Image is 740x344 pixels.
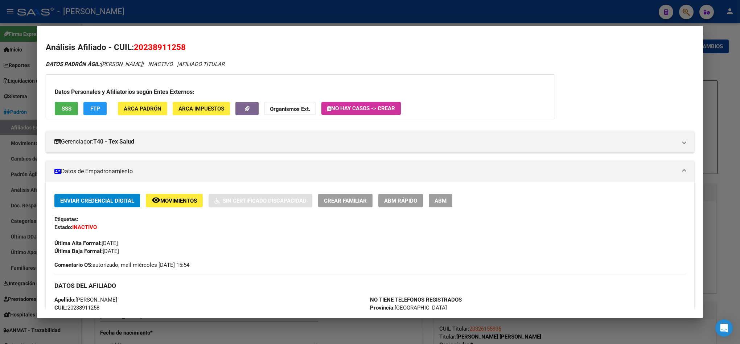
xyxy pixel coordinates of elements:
[46,41,694,54] h2: Análisis Afiliado - CUIL:
[83,102,107,115] button: FTP
[93,137,134,146] strong: T40 - Tex Salud
[54,194,140,207] button: Enviar Credencial Digital
[54,137,677,146] mat-panel-title: Gerenciador:
[46,131,694,153] mat-expansion-panel-header: Gerenciador:T40 - Tex Salud
[54,240,118,246] span: [DATE]
[54,262,92,268] strong: Comentario OS:
[327,105,395,112] span: No hay casos -> Crear
[46,61,100,67] strong: DATOS PADRÓN ÁGIL:
[54,304,99,311] span: 20238911258
[209,194,312,207] button: Sin Certificado Discapacidad
[378,194,423,207] button: ABM Rápido
[46,161,694,182] mat-expansion-panel-header: Datos de Empadronamiento
[715,319,733,337] div: Open Intercom Messenger
[429,194,452,207] button: ABM
[264,102,316,115] button: Organismos Ext.
[178,105,224,112] span: ARCA Impuestos
[173,102,230,115] button: ARCA Impuestos
[46,61,142,67] span: [PERSON_NAME]
[72,224,97,231] strong: INACTIVO
[124,105,161,112] span: ARCA Padrón
[54,297,75,303] strong: Apellido:
[54,224,72,231] strong: Estado:
[55,102,78,115] button: SSS
[60,198,134,204] span: Enviar Credencial Digital
[370,297,462,303] strong: NO TIENE TELEFONOS REGISTRADOS
[54,248,103,254] strong: Última Baja Formal:
[54,304,67,311] strong: CUIL:
[270,106,310,112] strong: Organismos Ext.
[90,105,100,112] span: FTP
[223,198,307,204] span: Sin Certificado Discapacidad
[435,198,447,204] span: ABM
[146,194,203,207] button: Movimientos
[160,198,197,204] span: Movimientos
[55,88,546,96] h3: Datos Personales y Afiliatorios según Entes Externos:
[324,198,367,204] span: Crear Familiar
[46,61,225,67] i: | INACTIVO |
[54,248,119,254] span: [DATE]
[152,196,160,204] mat-icon: remove_red_eye
[54,297,117,303] span: [PERSON_NAME]
[54,282,686,290] h3: DATOS DEL AFILIADO
[318,194,373,207] button: Crear Familiar
[118,102,167,115] button: ARCA Padrón
[62,105,71,112] span: SSS
[321,102,401,115] button: No hay casos -> Crear
[370,304,447,311] span: [GEOGRAPHIC_DATA]
[134,42,186,52] span: 20238911258
[54,167,677,176] mat-panel-title: Datos de Empadronamiento
[370,304,395,311] strong: Provincia:
[54,216,78,223] strong: Etiquetas:
[178,61,225,67] span: AFILIADO TITULAR
[54,240,102,246] strong: Última Alta Formal:
[54,261,189,269] span: autorizado, mail miércoles [DATE] 15:54
[384,198,417,204] span: ABM Rápido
